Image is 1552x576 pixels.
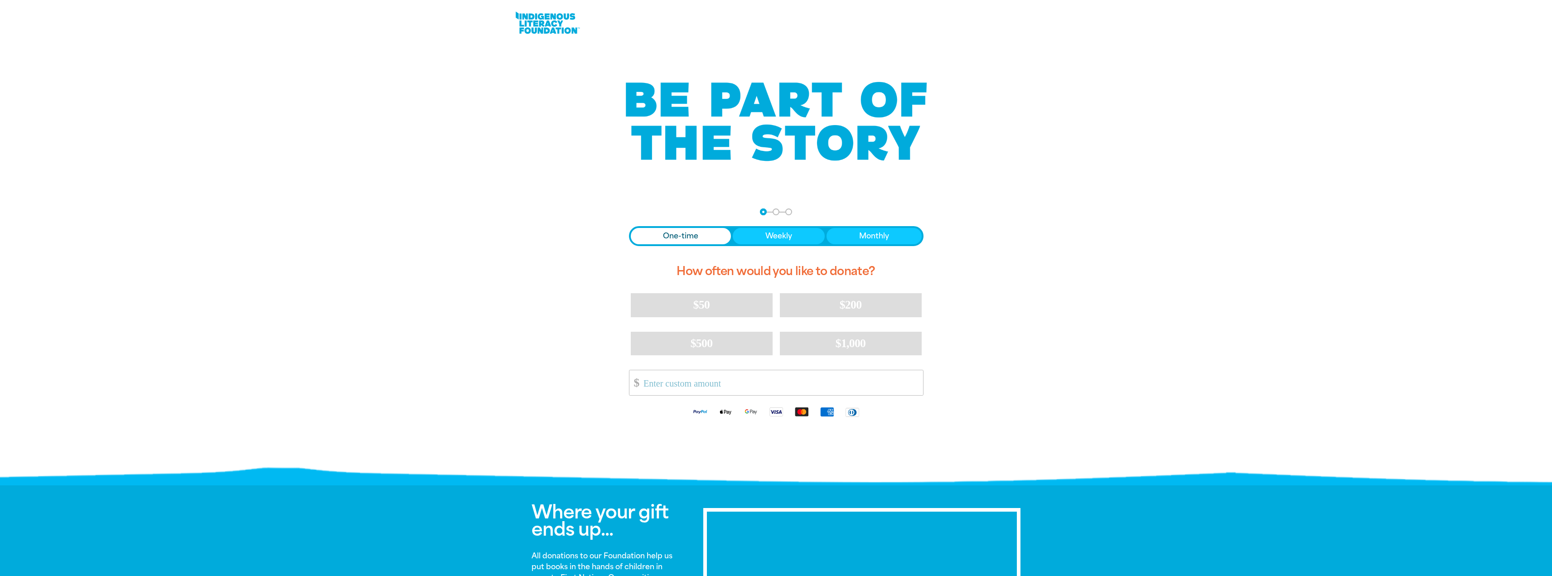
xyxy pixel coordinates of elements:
[827,228,922,244] button: Monthly
[836,337,866,350] span: $1,000
[629,399,923,424] div: Available payment methods
[859,231,889,242] span: Monthly
[637,370,923,395] input: Enter custom amount
[691,337,713,350] span: $500
[713,407,738,417] img: Apple Pay logo
[764,407,789,417] img: Visa logo
[532,501,668,540] span: Where your gift ends up...
[814,407,840,417] img: American Express logo
[840,407,865,417] img: Diners Club logo
[629,373,639,393] span: $
[629,226,923,246] div: Donation frequency
[789,407,814,417] img: Mastercard logo
[618,64,935,179] img: Be part of the story
[840,298,862,311] span: $200
[663,231,698,242] span: One-time
[773,208,779,215] button: Navigate to step 2 of 3 to enter your details
[780,332,922,355] button: $1,000
[693,298,710,311] span: $50
[765,231,792,242] span: Weekly
[687,407,713,417] img: Paypal logo
[631,293,773,317] button: $50
[631,228,731,244] button: One-time
[780,293,922,317] button: $200
[631,332,773,355] button: $500
[785,208,792,215] button: Navigate to step 3 of 3 to enter your payment details
[629,257,923,286] h2: How often would you like to donate?
[738,407,764,417] img: Google Pay logo
[760,208,767,215] button: Navigate to step 1 of 3 to enter your donation amount
[733,228,825,244] button: Weekly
